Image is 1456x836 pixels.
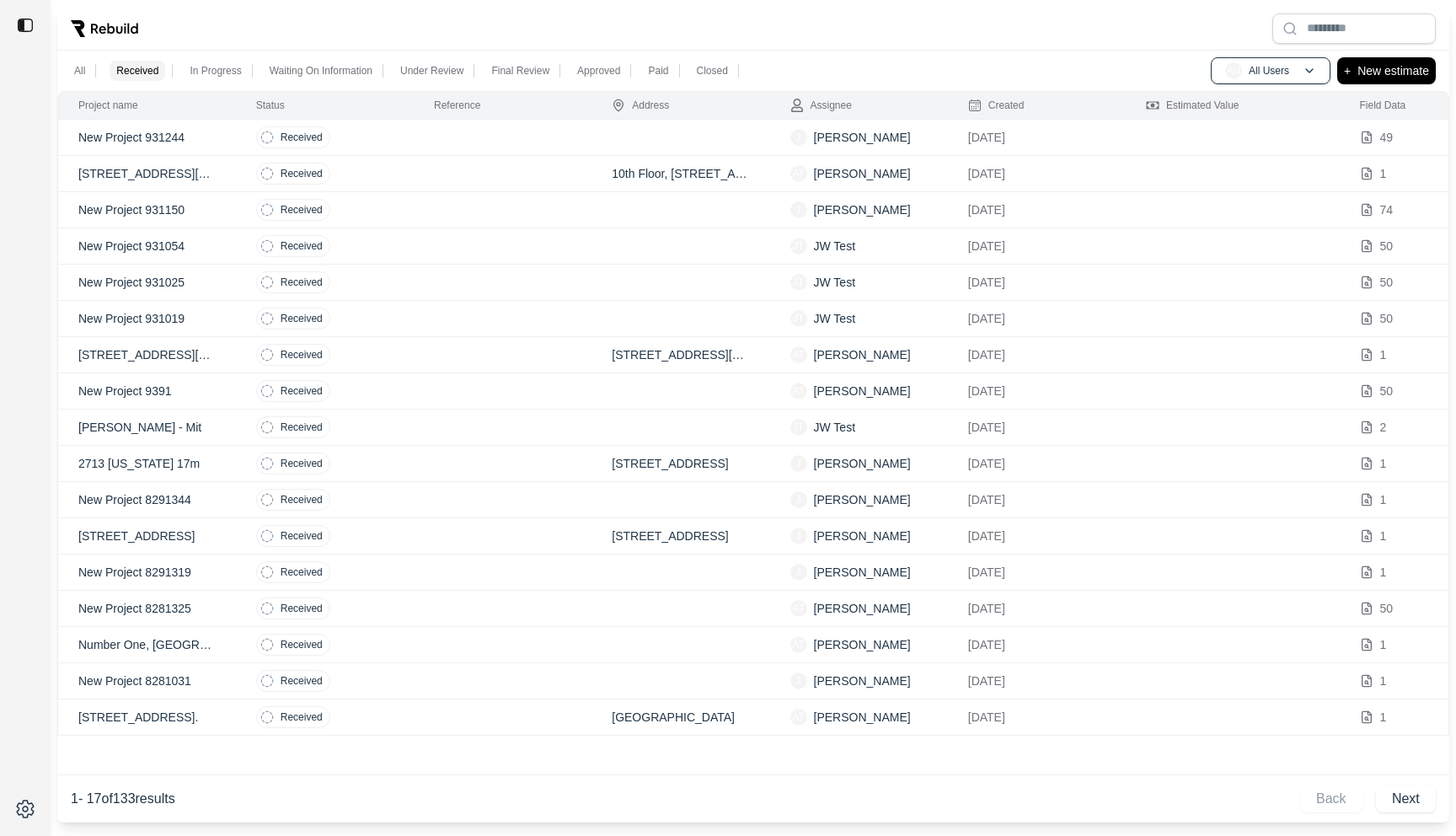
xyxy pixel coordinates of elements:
[814,636,911,653] p: [PERSON_NAME]
[968,419,1105,436] p: [DATE]
[78,165,216,182] p: [STREET_ADDRESS][US_STATE][US_STATE]
[78,346,216,363] p: [STREET_ADDRESS][US_STATE][US_STATE].
[968,310,1105,327] p: [DATE]
[281,457,323,470] p: Received
[17,17,34,34] img: toggle sidebar
[1344,61,1351,81] p: +
[78,709,216,726] p: [STREET_ADDRESS].
[968,129,1105,146] p: [DATE]
[1360,99,1406,112] div: Field Data
[281,421,323,434] p: Received
[1380,419,1387,436] p: 2
[434,99,480,112] div: Reference
[790,346,807,363] span: AT
[968,99,1025,112] div: Created
[78,201,216,218] p: New Project 931150
[281,276,323,289] p: Received
[281,348,323,362] p: Received
[577,64,620,78] p: Approved
[1376,785,1436,812] button: Next
[968,455,1105,472] p: [DATE]
[281,239,323,253] p: Received
[491,64,549,78] p: Final Review
[790,129,807,146] span: J
[814,709,911,726] p: [PERSON_NAME]
[281,529,323,543] p: Received
[968,709,1105,726] p: [DATE]
[648,64,668,78] p: Paid
[968,600,1105,617] p: [DATE]
[1380,528,1387,544] p: 1
[1211,57,1330,84] button: AUAll Users
[814,491,911,508] p: [PERSON_NAME]
[1380,600,1394,617] p: 50
[1380,201,1394,218] p: 74
[814,564,911,581] p: [PERSON_NAME]
[1380,346,1387,363] p: 1
[790,673,807,689] span: J
[1380,491,1387,508] p: 1
[790,528,807,544] span: J
[814,346,911,363] p: [PERSON_NAME]
[814,528,911,544] p: [PERSON_NAME]
[281,565,323,579] p: Received
[790,419,807,436] span: JT
[968,528,1105,544] p: [DATE]
[78,383,216,399] p: New Project 9391
[1380,636,1387,653] p: 1
[1380,310,1394,327] p: 50
[78,129,216,146] p: New Project 931244
[790,600,807,617] span: AT
[1357,61,1429,81] p: New estimate
[281,602,323,615] p: Received
[78,636,216,653] p: Number One, [GEOGRAPHIC_DATA].
[1380,455,1387,472] p: 1
[281,167,323,180] p: Received
[281,674,323,688] p: Received
[612,99,669,112] div: Address
[281,312,323,325] p: Received
[814,383,911,399] p: [PERSON_NAME]
[814,310,856,327] p: JW Test
[270,64,372,78] p: Waiting On Information
[190,64,241,78] p: In Progress
[790,636,807,653] span: AT
[968,564,1105,581] p: [DATE]
[78,528,216,544] p: [STREET_ADDRESS]
[281,131,323,144] p: Received
[790,564,807,581] span: J
[1380,383,1394,399] p: 50
[1380,274,1394,291] p: 50
[1380,129,1394,146] p: 49
[968,673,1105,689] p: [DATE]
[281,203,323,217] p: Received
[814,600,911,617] p: [PERSON_NAME]
[1380,165,1387,182] p: 1
[71,20,138,37] img: Rebuild
[814,129,911,146] p: [PERSON_NAME]
[1225,62,1242,79] span: AU
[814,274,856,291] p: JW Test
[968,383,1105,399] p: [DATE]
[74,64,85,78] p: All
[968,165,1105,182] p: [DATE]
[281,638,323,651] p: Received
[790,455,807,472] span: J
[968,201,1105,218] p: [DATE]
[78,274,216,291] p: New Project 931025
[1380,564,1387,581] p: 1
[1380,673,1387,689] p: 1
[78,673,216,689] p: New Project 8281031
[968,274,1105,291] p: [DATE]
[116,64,158,78] p: Received
[790,383,807,399] span: AT
[790,491,807,508] span: J
[591,446,769,482] td: [STREET_ADDRESS]
[71,789,175,809] p: 1 - 17 of 133 results
[591,337,769,373] td: [STREET_ADDRESS][US_STATE]
[1146,99,1239,112] div: Estimated Value
[968,491,1105,508] p: [DATE]
[814,238,856,255] p: JW Test
[591,156,769,192] td: 10th Floor, [STREET_ADDRESS][US_STATE]
[256,99,285,112] div: Status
